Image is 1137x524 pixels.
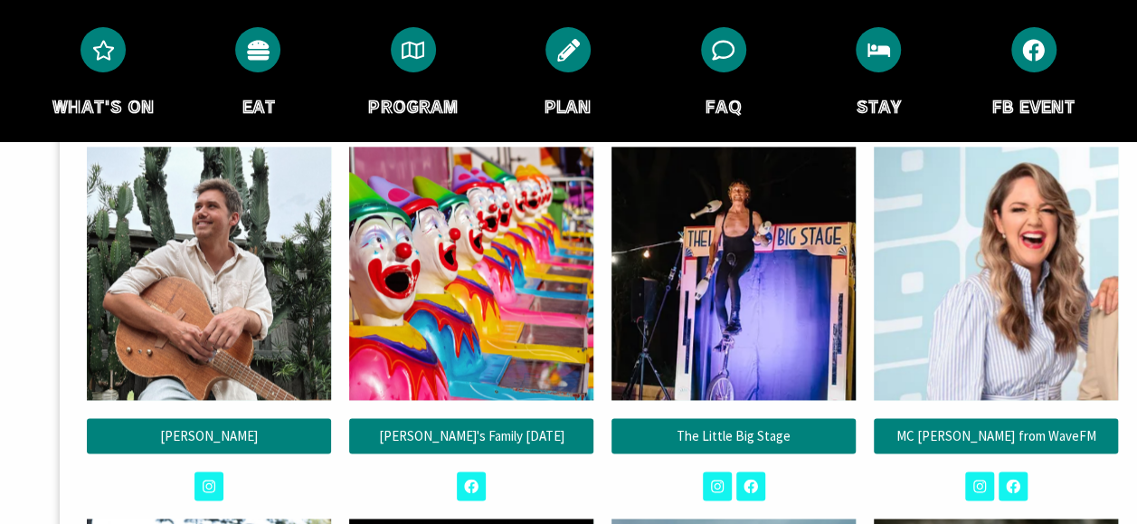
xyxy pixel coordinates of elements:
[896,429,1095,443] span: MC [PERSON_NAME] from WaveFM
[857,94,901,118] a: STAY
[874,418,1118,453] a: MC [PERSON_NAME] from WaveFM
[87,418,331,453] a: [PERSON_NAME]
[160,429,258,443] span: [PERSON_NAME]
[677,429,791,443] span: The Little Big Stage
[545,94,592,118] a: PLAN
[379,429,564,443] span: [PERSON_NAME]'s Family [DATE]
[349,418,593,453] a: [PERSON_NAME]'s Family [DATE]
[368,94,458,118] a: PROGRAM
[992,94,1075,118] a: FB EVENT
[52,94,155,118] a: WHAT'S ON
[242,94,274,118] a: EAT
[706,94,742,118] a: FAQ
[611,418,856,453] a: The Little Big Stage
